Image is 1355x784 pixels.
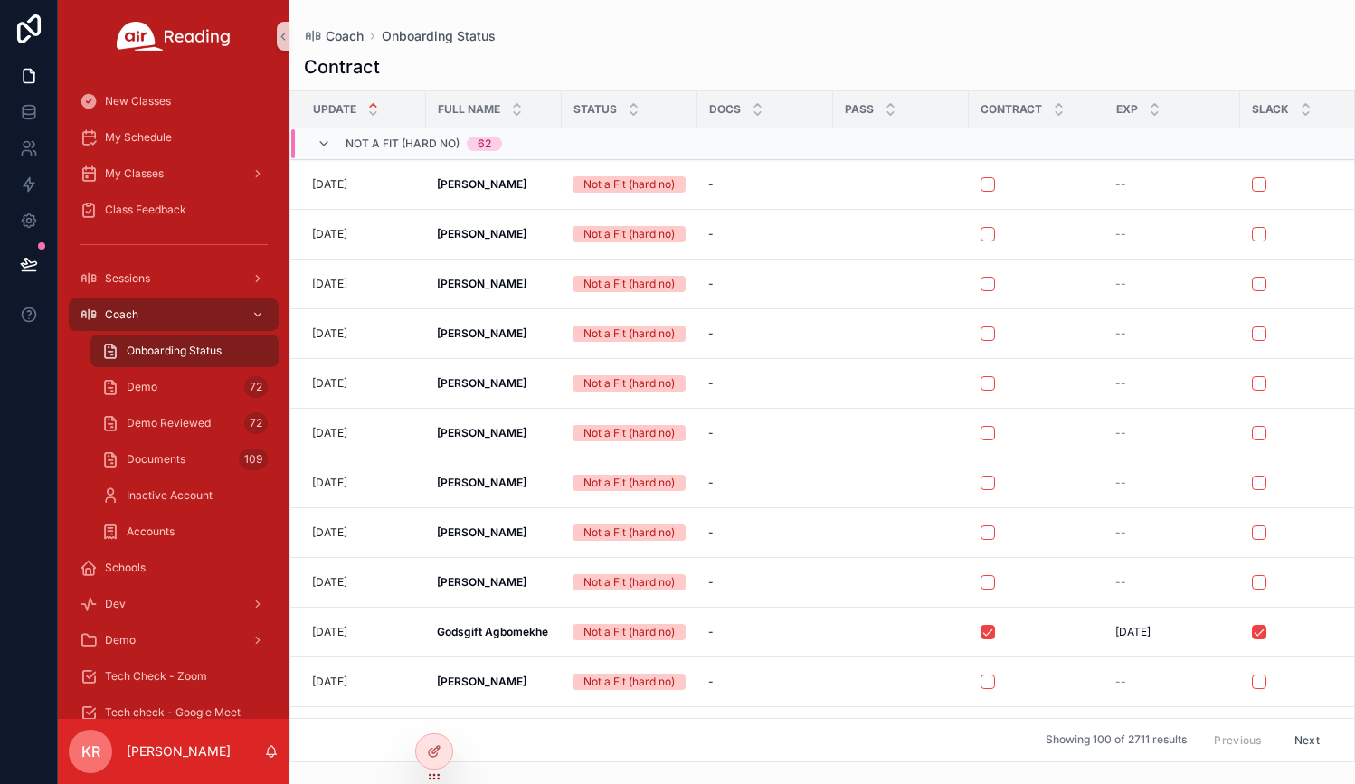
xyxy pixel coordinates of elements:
[127,488,213,503] span: Inactive Account
[573,475,687,491] a: Not a Fit (hard no)
[845,102,874,117] span: Pass
[105,203,186,217] span: Class Feedback
[312,227,415,241] a: [DATE]
[127,380,157,394] span: Demo
[437,177,526,191] strong: [PERSON_NAME]
[69,588,279,620] a: Dev
[69,298,279,331] a: Coach
[1115,525,1126,540] span: --
[437,426,551,440] a: [PERSON_NAME]
[127,742,231,760] p: [PERSON_NAME]
[127,524,175,539] span: Accounts
[708,177,714,192] span: -
[1115,525,1229,540] a: --
[90,443,279,476] a: Documents109
[708,277,822,291] a: -
[437,326,551,341] a: [PERSON_NAME]
[708,326,714,341] span: -
[708,177,822,192] a: -
[312,575,415,590] a: [DATE]
[244,412,268,434] div: 72
[1115,227,1229,241] a: --
[478,137,491,151] div: 62
[239,449,268,470] div: 109
[583,425,675,441] div: Not a Fit (hard no)
[312,326,347,341] p: [DATE]
[708,625,714,639] span: -
[312,426,415,440] a: [DATE]
[127,416,211,430] span: Demo Reviewed
[90,407,279,439] a: Demo Reviewed72
[1115,575,1126,590] span: --
[69,660,279,693] a: Tech Check - Zoom
[981,102,1042,117] span: Contract
[437,277,526,290] strong: [PERSON_NAME]
[573,524,687,541] a: Not a Fit (hard no)
[69,85,279,118] a: New Classes
[437,625,548,638] strong: Godsgift Agbomekhe
[312,227,347,241] p: [DATE]
[708,625,822,639] a: -
[437,277,551,291] a: [PERSON_NAME]
[708,476,822,490] a: -
[382,27,496,45] a: Onboarding Status
[573,326,687,342] a: Not a Fit (hard no)
[583,674,675,690] div: Not a Fit (hard no)
[1115,177,1126,192] span: --
[127,452,185,467] span: Documents
[708,277,714,291] span: -
[69,121,279,154] a: My Schedule
[105,561,146,575] span: Schools
[573,276,687,292] a: Not a Fit (hard no)
[583,226,675,242] div: Not a Fit (hard no)
[437,675,526,688] strong: [PERSON_NAME]
[1115,575,1229,590] a: --
[90,371,279,403] a: Demo72
[105,705,241,720] span: Tech check - Google Meet
[708,575,822,590] a: -
[127,344,222,358] span: Onboarding Status
[105,271,150,286] span: Sessions
[312,177,347,192] p: [DATE]
[326,27,364,45] span: Coach
[708,525,714,540] span: -
[583,276,675,292] div: Not a Fit (hard no)
[1282,726,1332,754] button: Next
[1115,476,1126,490] span: --
[105,633,136,647] span: Demo
[1115,277,1126,291] span: --
[437,525,551,540] a: [PERSON_NAME]
[437,376,551,391] a: [PERSON_NAME]
[437,575,551,590] a: [PERSON_NAME]
[312,326,415,341] a: [DATE]
[81,741,100,762] span: KR
[709,102,741,117] span: Docs
[1116,102,1138,117] span: Exp
[583,475,675,491] div: Not a Fit (hard no)
[708,426,822,440] a: -
[312,476,347,490] p: [DATE]
[573,176,687,193] a: Not a Fit (hard no)
[437,227,551,241] a: [PERSON_NAME]
[117,22,231,51] img: App logo
[1252,102,1289,117] span: Slack
[105,597,126,611] span: Dev
[105,307,138,322] span: Coach
[90,515,279,548] a: Accounts
[312,625,347,639] p: [DATE]
[312,675,415,689] a: [DATE]
[1115,277,1229,291] a: --
[437,675,551,689] a: [PERSON_NAME]
[437,525,526,539] strong: [PERSON_NAME]
[583,574,675,590] div: Not a Fit (hard no)
[1115,376,1126,391] span: --
[90,479,279,512] a: Inactive Account
[312,426,347,440] p: [DATE]
[708,227,714,241] span: -
[69,552,279,584] a: Schools
[437,476,526,489] strong: [PERSON_NAME]
[583,524,675,541] div: Not a Fit (hard no)
[708,426,714,440] span: -
[312,376,415,391] a: [DATE]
